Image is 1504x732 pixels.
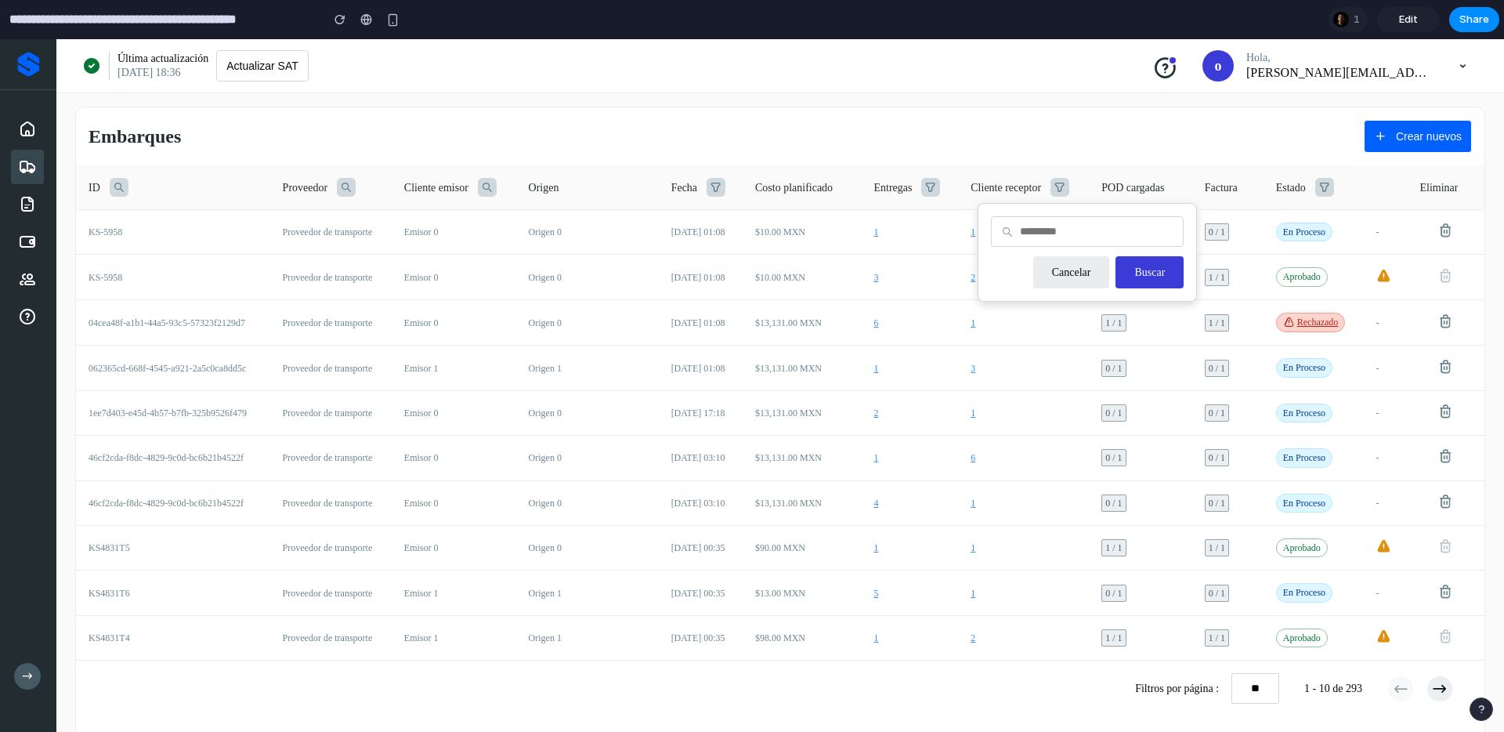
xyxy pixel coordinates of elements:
[873,549,878,560] span: 5
[1283,232,1321,243] p: Aprobado
[1135,641,1219,658] span: Filtros por página :
[1209,459,1225,469] span: 0 / 1
[971,503,975,514] span: 1
[1283,368,1325,379] p: En proceso
[11,261,44,295] div: Analiticas de tarifas
[226,21,298,32] span: Actualizar SAT
[1364,81,1472,114] button: Crear nuevos
[671,278,725,289] span: [DATE] 01:08
[971,187,975,198] span: 1
[1105,414,1122,423] span: 0 / 1
[873,593,878,604] span: 1
[1363,171,1407,216] td: -
[216,11,309,42] button: Actualizar SAT
[971,368,975,379] span: 1
[971,458,975,469] span: 1
[971,413,975,424] span: 6
[1033,217,1110,249] button: Cancelar
[1329,7,1368,32] div: 1
[671,413,725,424] span: [DATE] 03:10
[11,73,44,107] div: Inicio
[743,531,862,576] td: $13.00 MXN
[1246,13,1434,26] p: Hola,
[873,140,912,157] span: Entregas
[873,458,878,469] span: 4
[671,549,725,560] span: [DATE] 00:35
[392,171,516,216] td: Emisor 0
[89,187,122,198] span: KS-5958
[671,187,725,198] span: [DATE] 01:08
[1459,12,1489,27] span: Share
[1283,548,1325,559] p: En proceso
[270,260,392,306] td: Proveedor de transporte
[971,549,975,560] span: 1
[1105,279,1122,288] span: 1 / 1
[392,216,516,260] td: Emisor 0
[89,413,244,424] span: 46cf2cda-f8dc-4829-9c0d-bc6b21b4522f
[392,576,516,621] td: Emisor 1
[1246,26,1434,41] p: oscar@solvento.mx
[873,278,878,289] span: 6
[1105,459,1122,469] span: 0 / 1
[392,487,516,531] td: Emisor 0
[743,487,862,531] td: $90.00 MXN
[529,458,562,469] span: Origen 0
[89,86,181,109] h4: Embarques
[117,27,181,41] p: [DATE] 18:36
[529,593,562,604] span: Origen 1
[270,171,392,216] td: Proveedor de transporte
[392,351,516,396] td: Emisor 0
[270,216,392,260] td: Proveedor de transporte
[1209,279,1225,288] span: 1 / 1
[743,441,862,486] td: $13,131.00 MXN
[671,368,725,379] span: [DATE] 17:18
[1363,260,1407,306] td: -
[1396,92,1462,103] span: Crear nuevos
[671,503,725,514] span: [DATE] 00:35
[971,140,1041,157] span: Cliente receptor
[743,171,862,216] td: $10.00 MXN
[873,503,878,514] span: 1
[529,324,562,335] span: Origen 1
[89,503,130,514] span: KS4831T5
[11,186,44,220] div: Cuentas por pagar
[270,576,392,621] td: Proveedor de transporte
[1297,277,1339,288] p: Rechazado
[1209,594,1225,603] span: 1 / 1
[392,531,516,576] td: Emisor 1
[392,306,516,351] td: Emisor 1
[743,260,862,306] td: $13,131.00 MXN
[529,549,562,560] span: Origen 1
[1105,594,1122,603] span: 1 / 1
[529,140,559,157] span: Origen
[392,441,516,486] td: Emisor 0
[529,503,562,514] span: Origen 0
[89,233,122,244] span: KS-5958
[270,351,392,396] td: Proveedor de transporte
[529,233,562,244] span: Origen 0
[11,223,44,258] div: Proveedores
[743,576,862,621] td: $98.00 MXN
[529,278,562,289] span: Origen 0
[89,458,244,469] span: 46cf2cda-f8dc-4829-9c0d-bc6b21b4522f
[1101,140,1164,157] span: POD cargadas
[671,593,725,604] span: [DATE] 00:35
[529,187,562,198] span: Origen 0
[671,458,725,469] span: [DATE] 03:10
[1363,306,1407,351] td: -
[270,441,392,486] td: Proveedor de transporte
[1105,504,1122,513] span: 1 / 1
[743,397,862,441] td: $13,131.00 MXN
[1105,549,1122,559] span: 0 / 1
[392,397,516,441] td: Emisor 0
[89,593,130,604] span: KS4831T4
[11,111,44,145] div: Embarques
[971,324,975,335] span: 3
[89,324,246,335] span: 062365cd-668f-4545-a921-2a5c0ca8dd5c
[1363,351,1407,396] td: -
[671,233,725,244] span: [DATE] 01:08
[1399,12,1418,27] span: Edit
[671,324,725,335] span: [DATE] 01:08
[270,397,392,441] td: Proveedor de transporte
[1419,140,1458,157] span: Eliminar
